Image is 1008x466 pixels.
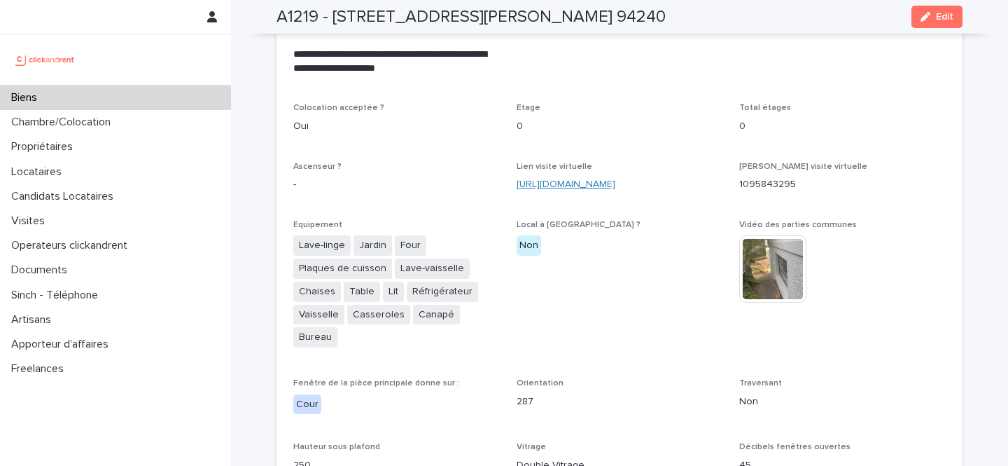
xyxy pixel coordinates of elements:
[739,104,791,112] span: Total étages
[6,214,56,228] p: Visites
[344,282,380,302] span: Table
[293,395,321,415] div: Cour
[517,395,723,409] p: 287
[517,221,640,229] span: Local à [GEOGRAPHIC_DATA] ?
[293,327,337,348] span: Bureau
[6,140,84,153] p: Propriétaires
[347,305,410,325] span: Casseroles
[739,443,850,451] span: Décibels fenêtres ouvertes
[293,259,392,279] span: Plaques de cuisson
[517,119,723,134] p: 0
[517,235,541,256] div: Non
[395,259,470,279] span: Lave-vaisselle
[276,7,666,27] h2: A1219 - [STREET_ADDRESS][PERSON_NAME] 94240
[383,282,404,302] span: Lit
[407,282,478,302] span: Réfrigérateur
[911,6,962,28] button: Edit
[739,395,946,409] p: Non
[517,443,546,451] span: Vitrage
[6,165,73,179] p: Locataires
[517,179,615,189] a: [URL][DOMAIN_NAME]
[293,104,384,112] span: Colocation acceptée ?
[293,282,341,302] span: Chaises
[293,163,342,171] span: Ascenseur ?
[6,313,62,327] p: Artisans
[739,119,946,134] p: 0
[6,116,122,129] p: Chambre/Colocation
[6,289,109,302] p: Sinch - Téléphone
[353,235,392,256] span: Jardin
[6,91,48,104] p: Biens
[6,263,78,277] p: Documents
[293,119,500,134] p: Oui
[6,239,139,252] p: Operateurs clickandrent
[517,163,592,171] span: Lien visite virtuelle
[6,190,125,203] p: Candidats Locataires
[936,12,953,22] span: Edit
[293,221,342,229] span: Equipement
[293,177,500,192] p: -
[293,235,351,256] span: Lave-linge
[6,362,75,376] p: Freelances
[11,46,79,74] img: UCB0brd3T0yccxBKYDjQ
[739,221,857,229] span: Vidéo des parties communes
[739,163,867,171] span: [PERSON_NAME] visite virtuelle
[739,177,946,192] p: 1095843295
[293,305,344,325] span: Vaisselle
[6,338,120,351] p: Apporteur d'affaires
[739,379,782,388] span: Traversant
[395,235,426,256] span: Four
[413,305,460,325] span: Canapé
[293,379,459,388] span: Fenêtre de la pièce principale donne sur :
[517,104,540,112] span: Etage
[517,379,563,388] span: Orientation
[293,443,380,451] span: Hauteur sous plafond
